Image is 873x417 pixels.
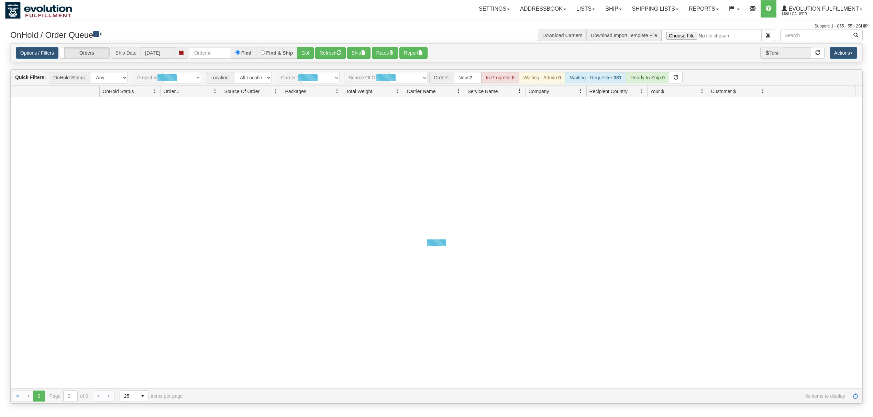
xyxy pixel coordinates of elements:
strong: 381 [614,75,621,80]
span: OnHold Status [102,88,134,95]
button: Actions [830,47,857,59]
span: Customer $ [711,88,736,95]
span: Recipient Country [589,88,628,95]
a: Customer $ filter column settings [757,85,769,97]
button: Rates [372,47,398,59]
span: Total Weight [346,88,373,95]
span: 1488 / CA User [782,11,833,18]
a: Ship [600,0,627,18]
span: Page of 0 [49,390,88,402]
button: Go! [297,47,314,59]
strong: 0 [558,75,561,80]
strong: 2 [469,75,472,80]
a: Evolution Fulfillment 1488 / CA User [776,0,868,18]
div: New: [454,72,482,83]
span: Company [529,88,549,95]
span: Service Name [468,88,498,95]
span: Ship Date [111,47,141,59]
button: Ship [347,47,371,59]
span: Order # [163,88,179,95]
span: Location: [206,72,234,83]
a: Company filter column settings [575,85,586,97]
span: No items to display [192,393,845,399]
a: Source Of Order filter column settings [270,85,282,97]
h3: OnHold / Order Queue [10,30,431,40]
iframe: chat widget [857,173,872,244]
a: Packages filter column settings [331,85,343,97]
div: grid toolbar [11,70,862,86]
strong: 0 [512,75,515,80]
img: logo1488.jpg [5,2,72,19]
div: In Progress: [482,72,519,83]
span: items per page [120,390,183,402]
span: Carrier Name [407,88,436,95]
input: Search [780,30,849,41]
a: Shipping lists [627,0,684,18]
span: Page 0 [33,391,44,402]
span: OnHold Status: [49,72,90,83]
span: Page sizes drop down [120,390,148,402]
label: Find & Ship [266,50,293,55]
input: Order # [190,47,231,59]
label: Find [241,50,252,55]
a: Addressbook [515,0,571,18]
a: Total Weight filter column settings [392,85,404,97]
span: Evolution Fulfillment [787,6,859,12]
div: Ready to Ship: [626,72,670,83]
span: select [137,391,148,402]
a: Download Carriers [542,33,582,38]
a: Settings [474,0,515,18]
strong: 0 [662,75,665,80]
div: Support: 1 - 855 - 55 - 2SHIP [5,23,868,29]
a: Options / Filters [16,47,58,59]
span: Packages [285,88,306,95]
a: Reports [684,0,724,18]
a: Download Import Template File [591,33,657,38]
span: Orders: [429,72,454,83]
label: Quick Filters: [15,74,46,81]
label: Orders [60,47,109,59]
div: Waiting - Requester: [565,72,626,83]
a: OnHold Status filter column settings [148,85,160,97]
div: Waiting - Admin: [519,72,565,83]
button: Refresh [315,47,346,59]
input: Import [662,30,762,41]
a: Your $ filter column settings [696,85,708,97]
a: Recipient Country filter column settings [636,85,647,97]
a: Refresh [850,391,861,402]
a: Order # filter column settings [209,85,221,97]
span: Total [760,47,784,59]
button: Report [399,47,428,59]
button: Search [849,30,863,41]
span: Your $ [650,88,664,95]
span: 25 [124,393,133,399]
a: Service Name filter column settings [514,85,526,97]
span: Source Of Order [224,88,259,95]
a: Carrier Name filter column settings [453,85,465,97]
a: Lists [571,0,600,18]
